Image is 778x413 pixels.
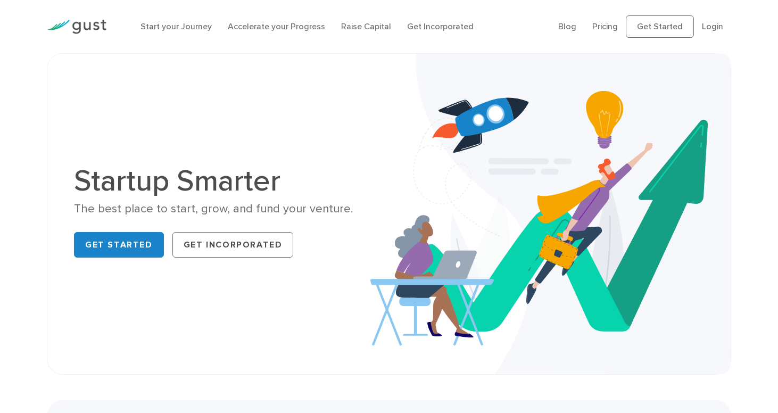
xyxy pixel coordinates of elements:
a: Login [702,21,723,31]
a: Start your Journey [140,21,212,31]
img: Gust Logo [47,20,106,34]
a: Accelerate your Progress [228,21,325,31]
a: Blog [558,21,576,31]
div: The best place to start, grow, and fund your venture. [74,201,381,217]
a: Pricing [592,21,618,31]
a: Get Incorporated [407,21,474,31]
img: Startup Smarter Hero [370,54,731,374]
a: Get Started [626,15,694,38]
a: Get Started [74,232,164,258]
h1: Startup Smarter [74,166,381,196]
a: Get Incorporated [172,232,294,258]
a: Raise Capital [341,21,391,31]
